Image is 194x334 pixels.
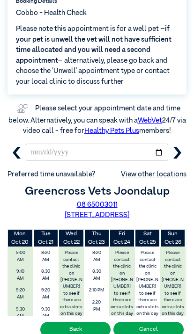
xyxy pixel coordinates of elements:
span: 2:20 PM [86,298,107,314]
th: Oct 22 [59,230,84,247]
a: View other locations [121,169,187,180]
a: WebVet [138,117,162,124]
span: 8:30 AM [36,267,56,284]
a: Healthy Pets Plus [84,127,139,134]
span: 8:20 AM [36,248,56,265]
span: 8:30 AM [86,267,107,284]
th: Oct 20 [8,230,33,247]
span: 9:10 AM [10,267,31,284]
span: Cobbo - Health Check [16,8,87,19]
span: 9:30 AM [36,305,56,321]
th: Oct 21 [33,230,59,247]
span: 8:20 AM [86,248,107,265]
label: Please select your appointment date and time below. Alternatively, you can speak with a 24/7 via ... [8,105,187,135]
th: Oct 26 [160,230,186,247]
span: Please note this appointment is for a well pet – – alternatively, please go back and choose the ‘... [16,24,178,87]
span: 9:30 AM [10,305,31,321]
span: 9:20 AM [10,286,31,303]
img: vet [14,102,31,116]
label: Please contact the clinic on [PHONE_NUMBER] to see if there are extra slots on this day [60,248,83,319]
label: Please contact the clinic on [PHONE_NUMBER] to see if there are extra slots on this day [135,248,159,319]
label: Greencross Vets Joondalup [25,186,170,197]
label: Please contact the clinic on [PHONE_NUMBER] to see if there are extra slots on this day [161,248,185,319]
span: 9:00 AM [10,248,31,265]
span: if your pet is unwell the vet will not have sufficient time allocated and you will need a second ... [16,25,172,64]
th: Oct 24 [109,230,134,247]
th: Oct 25 [135,230,160,247]
label: Please contact the clinic on [PHONE_NUMBER] to see if there are extra slots on this day [110,248,134,319]
a: [STREET_ADDRESS] [65,211,129,218]
span: Preferred time unavailable? [7,169,187,180]
span: 9:20 AM [36,286,56,303]
a: 08 65003011 [77,201,118,208]
span: 2:10 PM [86,286,107,296]
th: Oct 23 [84,230,109,247]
